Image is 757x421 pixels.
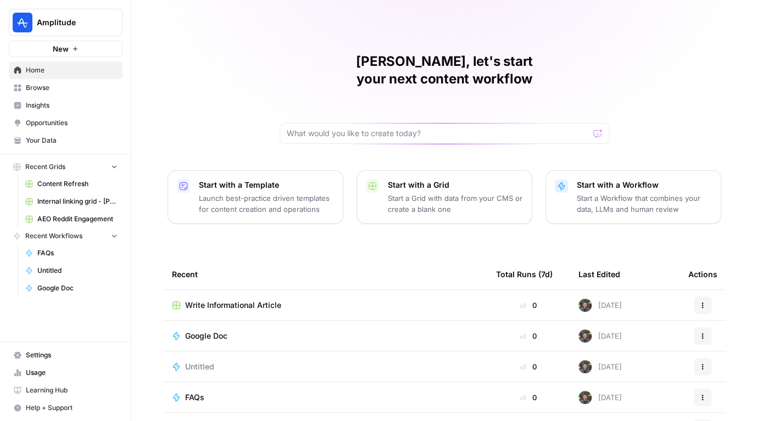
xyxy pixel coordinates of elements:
[578,329,592,343] img: maow1e9ocotky9esmvpk8ol9rk58
[578,329,622,343] div: [DATE]
[9,159,123,175] button: Recent Grids
[25,231,82,241] span: Recent Workflows
[185,392,204,403] span: FAQs
[496,300,561,311] div: 0
[37,214,118,224] span: AEO Reddit Engagement
[37,283,118,293] span: Google Doc
[26,403,118,413] span: Help + Support
[9,79,123,97] a: Browse
[9,364,123,381] a: Usage
[37,248,118,258] span: FAQs
[168,170,343,224] button: Start with a TemplateLaunch best-practice driven templates for content creation and operations
[26,100,118,110] span: Insights
[496,392,561,403] div: 0
[578,299,622,312] div: [DATE]
[172,392,478,403] a: FAQs
[577,193,712,215] p: Start a Workflow that combines your data, LLMs and human review
[13,13,32,32] img: Amplitude Logo
[26,118,118,128] span: Opportunities
[388,179,523,190] p: Start with a Grid
[185,300,281,311] span: Write Informational Article
[20,244,123,262] a: FAQs
[9,399,123,417] button: Help + Support
[37,266,118,276] span: Untitled
[688,259,717,289] div: Actions
[578,360,592,373] img: maow1e9ocotky9esmvpk8ol9rk58
[26,65,118,75] span: Home
[9,97,123,114] a: Insights
[496,361,561,372] div: 0
[20,279,123,297] a: Google Doc
[185,330,227,341] span: Google Doc
[496,330,561,341] div: 0
[9,228,123,244] button: Recent Workflows
[20,193,123,210] a: Internal linking grid - [PERSON_NAME]
[26,385,118,395] span: Learning Hub
[357,170,532,224] button: Start with a GridStart a Grid with data from your CMS or create a blank one
[578,360,622,373] div: [DATE]
[9,61,123,79] a: Home
[53,43,69,54] span: New
[388,193,523,215] p: Start a Grid with data from your CMS or create a blank one
[172,361,478,372] a: Untitled
[578,299,592,312] img: maow1e9ocotky9esmvpk8ol9rk58
[280,53,609,88] h1: [PERSON_NAME], let's start your next content workflow
[26,368,118,378] span: Usage
[172,300,478,311] a: Write Informational Article
[26,350,118,360] span: Settings
[26,83,118,93] span: Browse
[496,259,553,289] div: Total Runs (7d)
[37,197,118,206] span: Internal linking grid - [PERSON_NAME]
[172,259,478,289] div: Recent
[578,259,620,289] div: Last Edited
[26,136,118,145] span: Your Data
[578,391,592,404] img: maow1e9ocotky9esmvpk8ol9rk58
[25,162,65,172] span: Recent Grids
[9,9,123,36] button: Workspace: Amplitude
[287,128,589,139] input: What would you like to create today?
[9,114,123,132] a: Opportunities
[172,330,478,341] a: Google Doc
[37,17,103,28] span: Amplitude
[199,179,334,190] p: Start with a Template
[20,262,123,279] a: Untitled
[9,346,123,364] a: Settings
[9,41,123,57] button: New
[20,210,123,228] a: AEO Reddit Engagement
[199,193,334,215] p: Launch best-practice driven templates for content creation and operations
[37,179,118,189] span: Content Refresh
[9,132,123,149] a: Your Data
[578,391,622,404] div: [DATE]
[546,170,721,224] button: Start with a WorkflowStart a Workflow that combines your data, LLMs and human review
[20,175,123,193] a: Content Refresh
[185,361,214,372] span: Untitled
[577,179,712,190] p: Start with a Workflow
[9,381,123,399] a: Learning Hub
